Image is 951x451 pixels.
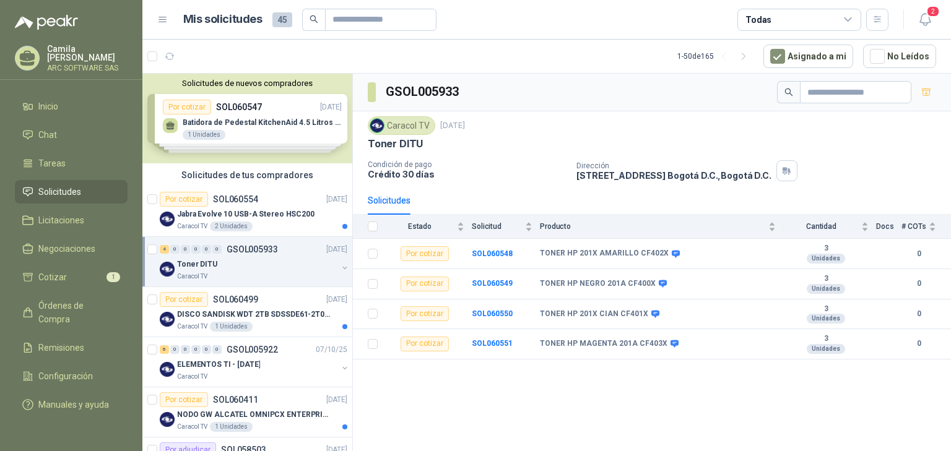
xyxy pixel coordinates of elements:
a: Licitaciones [15,208,128,232]
p: SOL060554 [213,195,258,204]
span: search [310,15,318,24]
div: 0 [170,245,180,254]
th: Estado [385,215,472,239]
div: 0 [181,345,190,354]
p: Caracol TV [177,221,207,231]
span: 1 [106,272,120,282]
b: 3 [783,244,869,254]
div: Unidades [807,254,845,264]
div: Por cotizar [401,337,449,351]
a: Remisiones [15,336,128,359]
p: SOL060411 [213,395,258,404]
a: Cotizar1 [15,265,128,289]
p: [DATE] [326,394,347,406]
div: Solicitudes [368,194,410,207]
p: [STREET_ADDRESS] Bogotá D.C. , Bogotá D.C. [576,170,771,181]
span: Producto [540,222,766,231]
span: Cantidad [783,222,859,231]
b: TONER HP MAGENTA 201A CF403X [540,339,667,349]
div: 0 [170,345,180,354]
div: 4 [160,245,169,254]
a: Por cotizarSOL060499[DATE] Company LogoDISCO SANDISK WDT 2TB SDSSDE61-2T00-G25Caracol TV1 Unidades [142,287,352,337]
a: 6 0 0 0 0 0 GSOL00592207/10/25 Company LogoELEMENTOS TI - [DATE]Caracol TV [160,342,350,382]
p: ARC SOFTWARE SAS [47,64,128,72]
a: Por cotizarSOL060554[DATE] Company LogoJabra Evolve 10 USB-A Stereo HSC200Caracol TV2 Unidades [142,187,352,237]
a: Manuales y ayuda [15,393,128,416]
div: 0 [191,245,201,254]
b: 0 [901,308,936,320]
div: Por cotizar [160,392,208,407]
p: Camila [PERSON_NAME] [47,45,128,62]
span: 45 [272,12,292,27]
b: TONER HP 201X AMARILLO CF402X [540,249,669,259]
img: Company Logo [160,262,175,277]
div: Por cotizar [401,306,449,321]
p: Toner DITU [177,259,217,270]
a: Órdenes de Compra [15,294,128,331]
span: Órdenes de Compra [38,299,116,326]
div: Por cotizar [160,192,208,207]
p: Jabra Evolve 10 USB-A Stereo HSC200 [177,208,315,220]
b: 0 [901,248,936,260]
div: 0 [212,345,222,354]
b: TONER HP NEGRO 201A CF400X [540,279,656,289]
img: Company Logo [160,362,175,377]
div: 0 [202,345,211,354]
th: Solicitud [472,215,540,239]
p: 07/10/25 [316,344,347,356]
p: [DATE] [440,120,465,132]
b: SOL060548 [472,249,513,258]
div: Unidades [807,344,845,354]
span: Remisiones [38,341,84,354]
div: Unidades [807,314,845,324]
span: Licitaciones [38,213,84,227]
span: Inicio [38,100,58,113]
a: Chat [15,123,128,147]
img: Company Logo [160,312,175,327]
p: SOL060499 [213,295,258,304]
p: Condición de pago [368,160,567,169]
div: 1 Unidades [210,422,253,432]
b: 3 [783,274,869,284]
a: Tareas [15,152,128,175]
div: 6 [160,345,169,354]
span: Configuración [38,369,93,383]
h3: GSOL005933 [386,82,461,101]
b: SOL060549 [472,279,513,288]
span: Cotizar [38,270,67,284]
a: Por cotizarSOL060411[DATE] Company LogoNODO GW ALCATEL OMNIPCX ENTERPRISE SIPCaracol TV1 Unidades [142,387,352,437]
p: ELEMENTOS TI - [DATE] [177,359,260,371]
p: Toner DITU [368,137,423,150]
p: [DATE] [326,194,347,205]
p: Caracol TV [177,422,207,432]
div: Caracol TV [368,116,435,135]
img: Company Logo [370,119,384,132]
b: TONER HP 201X CIAN CF401X [540,309,648,319]
div: Por cotizar [401,246,449,261]
button: Solicitudes de nuevos compradores [147,79,347,88]
a: Negociaciones [15,237,128,260]
div: Solicitudes de tus compradores [142,163,352,187]
div: Unidades [807,284,845,294]
div: 0 [191,345,201,354]
img: Company Logo [160,412,175,427]
th: Cantidad [783,215,876,239]
div: 0 [202,245,211,254]
p: DISCO SANDISK WDT 2TB SDSSDE61-2T00-G25 [177,309,331,320]
b: SOL060551 [472,339,513,348]
div: 0 [181,245,190,254]
a: SOL060550 [472,309,513,318]
span: Tareas [38,157,66,170]
div: 0 [212,245,222,254]
p: Caracol TV [177,322,207,332]
span: search [784,88,793,97]
div: Por cotizar [160,292,208,307]
p: GSOL005933 [227,245,278,254]
a: Inicio [15,95,128,118]
p: [DATE] [326,294,347,306]
div: 1 Unidades [210,322,253,332]
div: 1 - 50 de 165 [677,46,753,66]
span: Solicitud [472,222,523,231]
b: 0 [901,338,936,350]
